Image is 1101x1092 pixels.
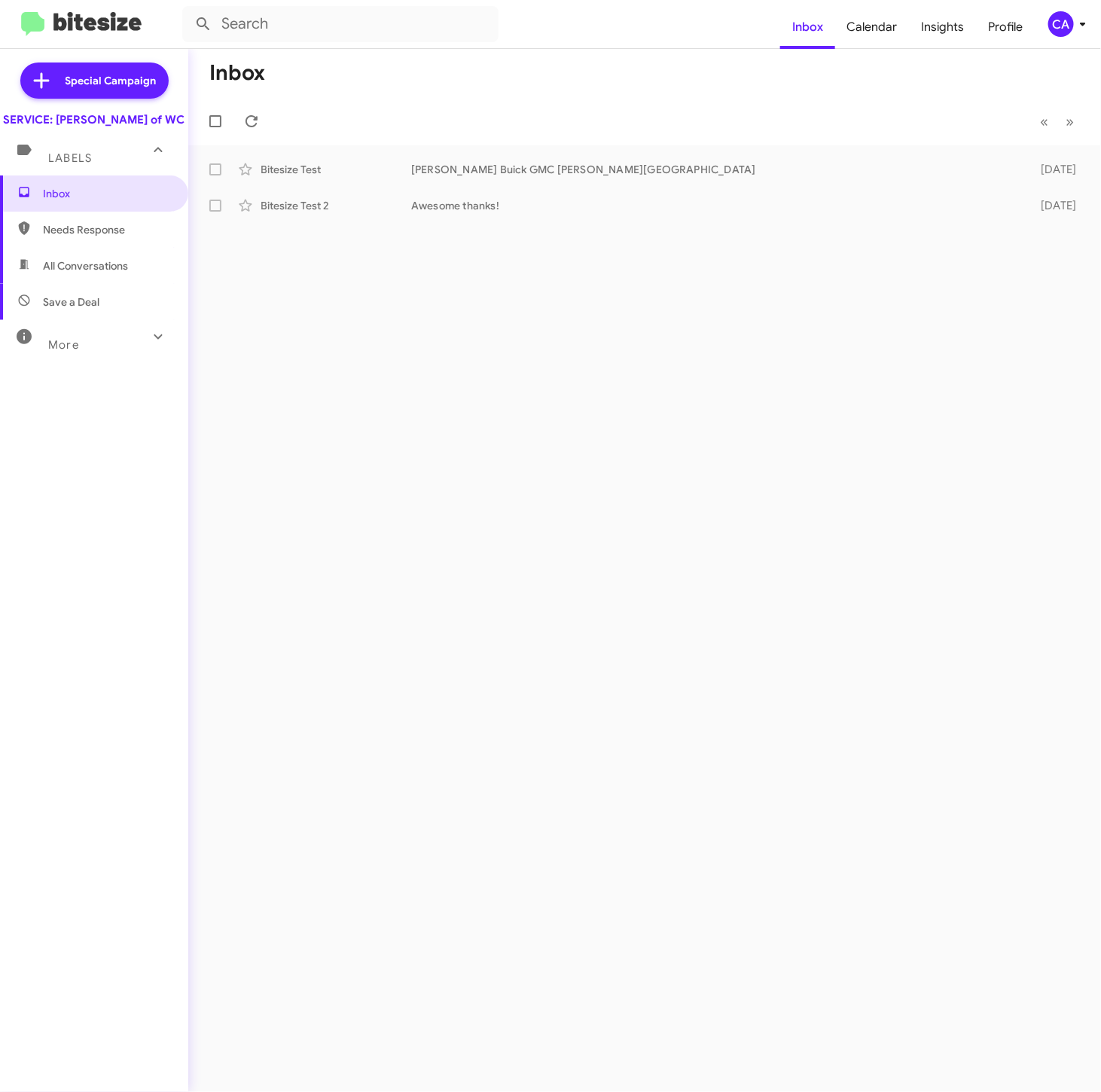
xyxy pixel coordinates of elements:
h1: Inbox [209,61,265,85]
div: Awesome thanks! [411,198,1023,213]
div: Bitesize Test [261,162,411,177]
span: Labels [48,151,92,165]
span: Needs Response [43,222,171,237]
span: Save a Deal [43,294,99,310]
div: SERVICE: [PERSON_NAME] of WC [4,112,185,127]
span: » [1066,112,1074,131]
button: CA [1035,11,1084,37]
span: Special Campaign [66,73,157,88]
a: Calendar [835,5,910,49]
button: Next [1057,106,1083,137]
div: [DATE] [1023,198,1089,213]
a: Special Campaign [20,63,169,99]
div: CA [1048,11,1074,37]
span: All Conversations [43,258,128,273]
input: Search [182,6,499,42]
span: More [48,338,79,352]
div: [DATE] [1023,162,1089,177]
a: Insights [910,5,977,49]
a: Profile [977,5,1035,49]
div: [PERSON_NAME] Buick GMC [PERSON_NAME][GEOGRAPHIC_DATA] [411,162,1023,177]
span: « [1040,112,1048,131]
button: Previous [1031,106,1057,137]
nav: Page navigation example [1032,106,1083,137]
div: Bitesize Test 2 [261,198,411,213]
a: Inbox [780,5,835,49]
span: Inbox [43,186,171,201]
